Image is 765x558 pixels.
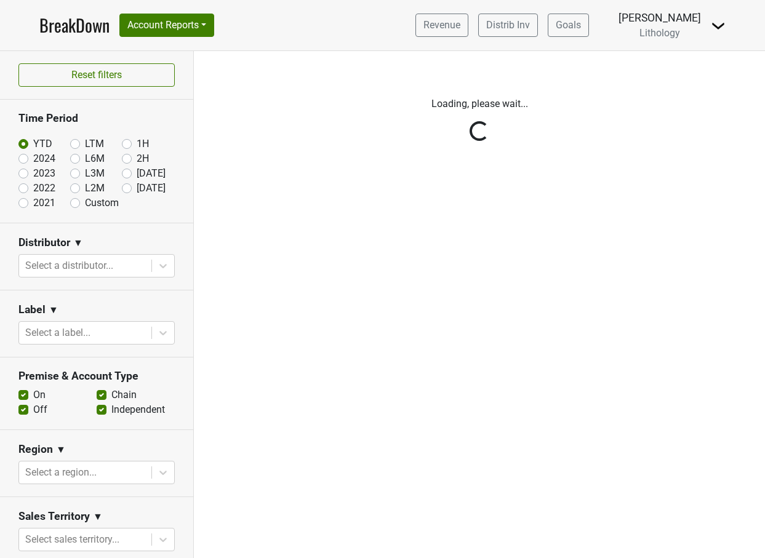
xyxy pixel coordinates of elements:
button: Account Reports [119,14,214,37]
a: Distrib Inv [478,14,538,37]
a: Revenue [415,14,468,37]
span: Lithology [639,27,680,39]
div: [PERSON_NAME] [619,10,701,26]
a: Goals [548,14,589,37]
p: Loading, please wait... [203,97,756,111]
img: Dropdown Menu [711,18,726,33]
a: BreakDown [39,12,110,38]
